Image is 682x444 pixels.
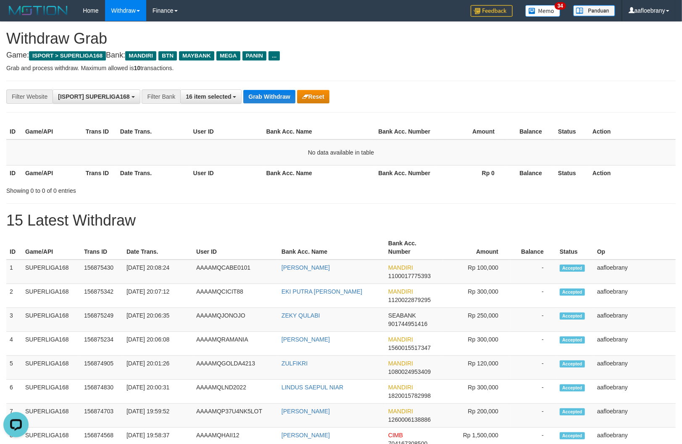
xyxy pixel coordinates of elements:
th: Date Trans. [117,124,190,139]
th: Bank Acc. Number [375,165,435,181]
span: ISPORT > SUPERLIGA168 [29,51,106,60]
td: 6 [6,380,22,404]
span: MAYBANK [179,51,214,60]
th: Amount [443,236,511,260]
td: - [511,380,556,404]
td: SUPERLIGA168 [22,260,81,284]
th: Game/API [22,165,82,181]
th: Trans ID [82,124,117,139]
td: Rp 200,000 [443,404,511,428]
td: [DATE] 20:01:26 [123,356,193,380]
h1: Withdraw Grab [6,30,676,47]
td: SUPERLIGA168 [22,284,81,308]
td: Rp 300,000 [443,380,511,404]
td: AAAAMQJONOJO [193,308,278,332]
th: Date Trans. [123,236,193,260]
th: Action [589,165,676,181]
span: SEABANK [388,312,416,319]
td: [DATE] 20:00:31 [123,380,193,404]
td: - [511,260,556,284]
th: Status [555,124,589,139]
td: - [511,284,556,308]
td: 3 [6,308,22,332]
td: [DATE] 20:08:24 [123,260,193,284]
th: Balance [507,165,555,181]
span: Copy 1100017775393 to clipboard [388,273,431,279]
img: panduan.png [573,5,615,16]
td: SUPERLIGA168 [22,404,81,428]
button: Reset [297,90,329,103]
a: ZULFIKRI [282,360,308,367]
th: Amount [435,124,507,139]
span: MANDIRI [388,408,413,415]
th: Action [589,124,676,139]
td: AAAAMQCABE0101 [193,260,278,284]
td: 156874830 [81,380,123,404]
td: AAAAMQGOLDA4213 [193,356,278,380]
th: User ID [190,124,263,139]
td: 156874905 [81,356,123,380]
td: - [511,308,556,332]
th: Bank Acc. Number [385,236,443,260]
td: - [511,404,556,428]
h4: Game: Bank: [6,51,676,60]
td: Rp 300,000 [443,284,511,308]
td: No data available in table [6,139,676,166]
th: Status [555,165,589,181]
button: Open LiveChat chat widget [3,3,29,29]
span: ... [269,51,280,60]
td: Rp 100,000 [443,260,511,284]
th: Op [594,236,676,260]
td: aafloebrany [594,260,676,284]
button: Grab Withdraw [243,90,295,103]
td: Rp 300,000 [443,332,511,356]
td: [DATE] 20:06:08 [123,332,193,356]
span: MANDIRI [125,51,156,60]
td: 1 [6,260,22,284]
button: 16 item selected [180,89,242,104]
th: ID [6,165,22,181]
a: [PERSON_NAME] [282,264,330,271]
img: MOTION_logo.png [6,4,70,17]
td: [DATE] 20:07:12 [123,284,193,308]
span: MEGA [216,51,240,60]
th: Status [556,236,594,260]
th: Balance [511,236,556,260]
th: Game/API [22,236,81,260]
span: PANIN [242,51,266,60]
td: Rp 250,000 [443,308,511,332]
td: aafloebrany [594,380,676,404]
th: Date Trans. [117,165,190,181]
td: AAAAMQLND2022 [193,380,278,404]
td: SUPERLIGA168 [22,332,81,356]
td: SUPERLIGA168 [22,356,81,380]
td: 156875249 [81,308,123,332]
a: [PERSON_NAME] [282,408,330,415]
span: Copy 1560015517347 to clipboard [388,344,431,351]
a: [PERSON_NAME] [282,432,330,439]
span: [ISPORT] SUPERLIGA168 [58,93,129,100]
h1: 15 Latest Withdraw [6,212,676,229]
strong: 10 [134,65,140,71]
img: Feedback.jpg [471,5,513,17]
th: User ID [190,165,263,181]
span: Accepted [560,432,585,439]
span: Copy 901744951416 to clipboard [388,321,427,327]
span: 34 [555,2,566,10]
td: AAAAMQP37U4NK5LOT [193,404,278,428]
th: Bank Acc. Number [375,124,435,139]
td: SUPERLIGA168 [22,380,81,404]
td: aafloebrany [594,332,676,356]
span: MANDIRI [388,360,413,367]
td: Rp 120,000 [443,356,511,380]
span: Accepted [560,408,585,415]
span: Copy 1260006138886 to clipboard [388,416,431,423]
div: Filter Bank [142,89,180,104]
td: AAAAMQCICIT88 [193,284,278,308]
td: - [511,332,556,356]
th: ID [6,124,22,139]
span: Accepted [560,265,585,272]
td: aafloebrany [594,308,676,332]
span: MANDIRI [388,288,413,295]
td: [DATE] 19:59:52 [123,404,193,428]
